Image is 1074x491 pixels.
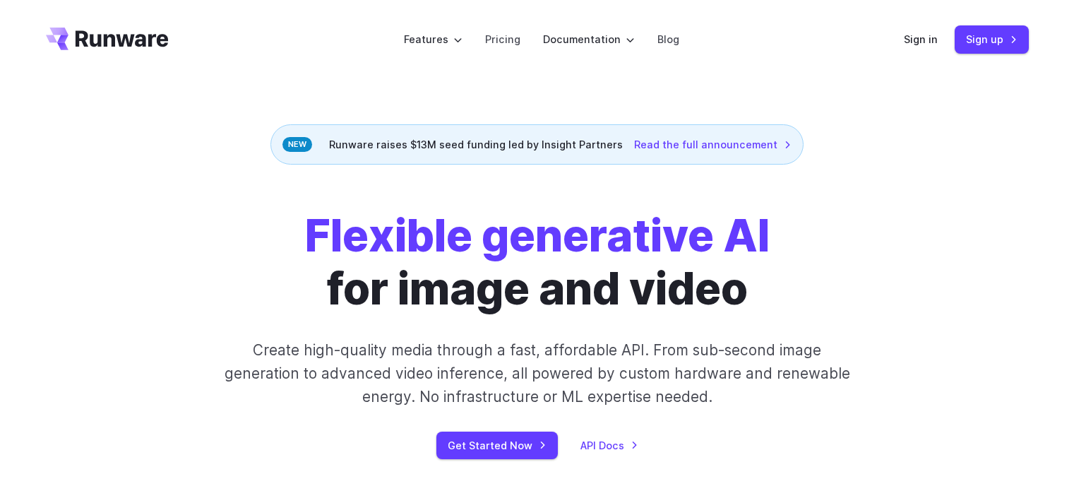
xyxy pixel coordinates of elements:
[955,25,1029,53] a: Sign up
[634,136,792,153] a: Read the full announcement
[436,432,558,459] a: Get Started Now
[904,31,938,47] a: Sign in
[580,437,638,454] a: API Docs
[485,31,520,47] a: Pricing
[404,31,463,47] label: Features
[46,28,169,50] a: Go to /
[270,124,804,165] div: Runware raises $13M seed funding led by Insight Partners
[222,338,852,409] p: Create high-quality media through a fast, affordable API. From sub-second image generation to adv...
[305,209,770,262] strong: Flexible generative AI
[543,31,635,47] label: Documentation
[305,210,770,316] h1: for image and video
[657,31,679,47] a: Blog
